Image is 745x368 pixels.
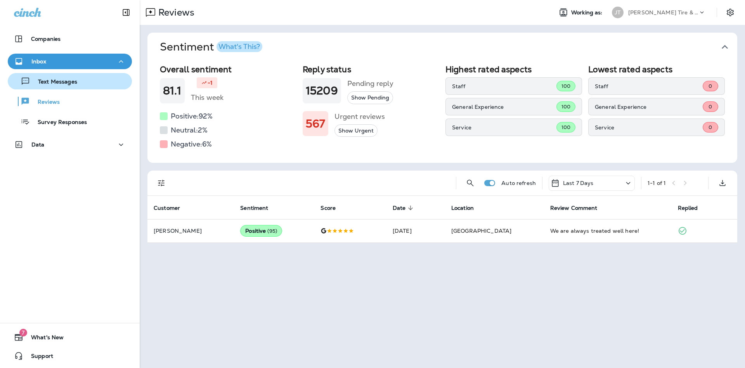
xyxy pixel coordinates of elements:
[571,9,604,16] span: Working as:
[678,204,708,211] span: Replied
[8,113,132,130] button: Survey Responses
[147,61,737,163] div: SentimentWhat's This?
[347,77,393,90] h5: Pending reply
[154,175,169,191] button: Filters
[386,219,445,242] td: [DATE]
[595,83,703,89] p: Staff
[445,65,582,74] h2: Highest rated aspects
[452,104,556,110] p: General Experience
[19,329,27,337] span: 7
[715,175,730,191] button: Export as CSV
[160,40,262,54] h1: Sentiment
[30,99,60,106] p: Reviews
[8,73,132,89] button: Text Messages
[595,104,703,110] p: General Experience
[463,175,478,191] button: Search Reviews
[628,9,698,16] p: [PERSON_NAME] Tire & Auto
[561,103,570,110] span: 100
[306,117,325,130] h1: 567
[23,353,53,362] span: Support
[163,84,182,97] h1: 81.1
[588,65,725,74] h2: Lowest rated aspects
[678,205,698,211] span: Replied
[451,227,511,234] span: [GEOGRAPHIC_DATA]
[612,7,624,18] div: JT
[321,205,336,211] span: Score
[8,31,132,47] button: Companies
[155,7,194,18] p: Reviews
[393,204,416,211] span: Date
[171,124,208,136] h5: Neutral: 2 %
[347,91,393,104] button: Show Pending
[208,79,213,87] p: -1
[8,330,132,345] button: 7What's New
[171,138,212,150] h5: Negative: 6 %
[217,41,262,52] button: What's This?
[154,204,190,211] span: Customer
[321,204,346,211] span: Score
[154,33,743,61] button: SentimentWhat's This?
[451,205,474,211] span: Location
[240,205,268,211] span: Sentiment
[550,205,598,211] span: Review Comment
[723,5,737,19] button: Settings
[451,204,484,211] span: Location
[334,124,378,137] button: Show Urgent
[303,65,439,74] h2: Reply status
[8,93,132,110] button: Reviews
[709,103,712,110] span: 0
[452,124,556,131] p: Service
[218,43,260,50] div: What's This?
[648,180,666,186] div: 1 - 1 of 1
[23,334,64,344] span: What's New
[709,83,712,89] span: 0
[334,110,385,123] h5: Urgent reviews
[31,58,46,65] p: Inbox
[452,83,556,89] p: Staff
[191,91,223,104] h5: This week
[595,124,703,131] p: Service
[550,204,608,211] span: Review Comment
[115,5,137,20] button: Collapse Sidebar
[393,205,406,211] span: Date
[30,78,77,86] p: Text Messages
[306,84,338,97] h1: 15209
[8,137,132,152] button: Data
[267,228,277,234] span: ( 95 )
[561,124,570,131] span: 100
[501,180,536,186] p: Auto refresh
[8,54,132,69] button: Inbox
[240,204,278,211] span: Sentiment
[561,83,570,89] span: 100
[240,225,282,237] div: Positive
[154,228,228,234] p: [PERSON_NAME]
[709,124,712,131] span: 0
[8,348,132,364] button: Support
[30,119,87,126] p: Survey Responses
[171,110,213,122] h5: Positive: 92 %
[160,65,296,74] h2: Overall sentiment
[563,180,594,186] p: Last 7 Days
[31,36,61,42] p: Companies
[550,227,665,235] div: We are always treated well here!
[31,141,45,148] p: Data
[154,205,180,211] span: Customer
